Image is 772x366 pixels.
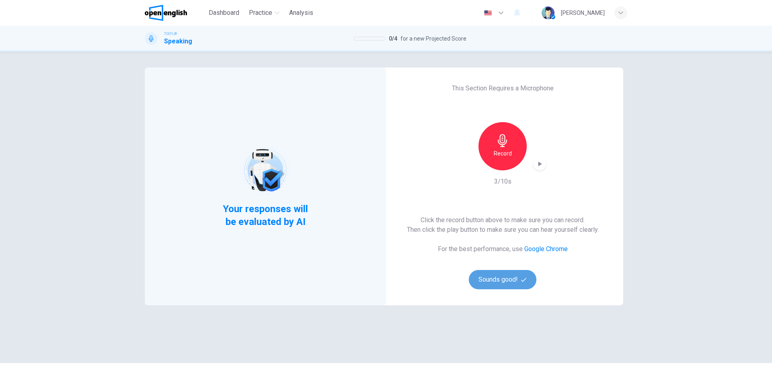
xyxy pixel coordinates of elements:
[469,270,536,289] button: Sounds good!
[164,31,177,37] span: TOEFL®
[217,202,314,228] span: Your responses will be evaluated by AI
[400,34,466,43] span: for a new Projected Score
[483,10,493,16] img: en
[240,145,291,196] img: robot icon
[524,245,568,253] a: Google Chrome
[246,6,283,20] button: Practice
[205,6,242,20] button: Dashboard
[145,5,187,21] img: OpenEnglish logo
[389,34,397,43] span: 0 / 4
[145,5,205,21] a: OpenEnglish logo
[452,84,554,93] h6: This Section Requires a Microphone
[286,6,316,20] button: Analysis
[407,215,599,235] h6: Click the record button above to make sure you can record. Then click the play button to make sur...
[438,244,568,254] h6: For the best performance, use
[561,8,605,18] div: [PERSON_NAME]
[164,37,192,46] h1: Speaking
[209,8,239,18] span: Dashboard
[542,6,554,19] img: Profile picture
[478,122,527,170] button: Record
[494,177,511,186] h6: 3/10s
[249,8,272,18] span: Practice
[494,149,512,158] h6: Record
[289,8,313,18] span: Analysis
